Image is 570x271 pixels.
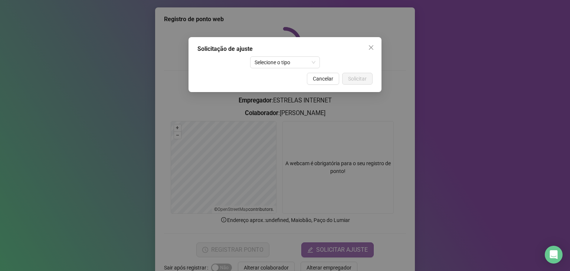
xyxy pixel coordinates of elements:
button: Solicitar [342,73,373,85]
div: Solicitação de ajuste [197,45,373,53]
span: close [368,45,374,50]
span: Selecione o tipo [255,57,316,68]
button: Close [365,42,377,53]
button: Cancelar [307,73,339,85]
div: Open Intercom Messenger [545,246,563,264]
span: Cancelar [313,75,333,83]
